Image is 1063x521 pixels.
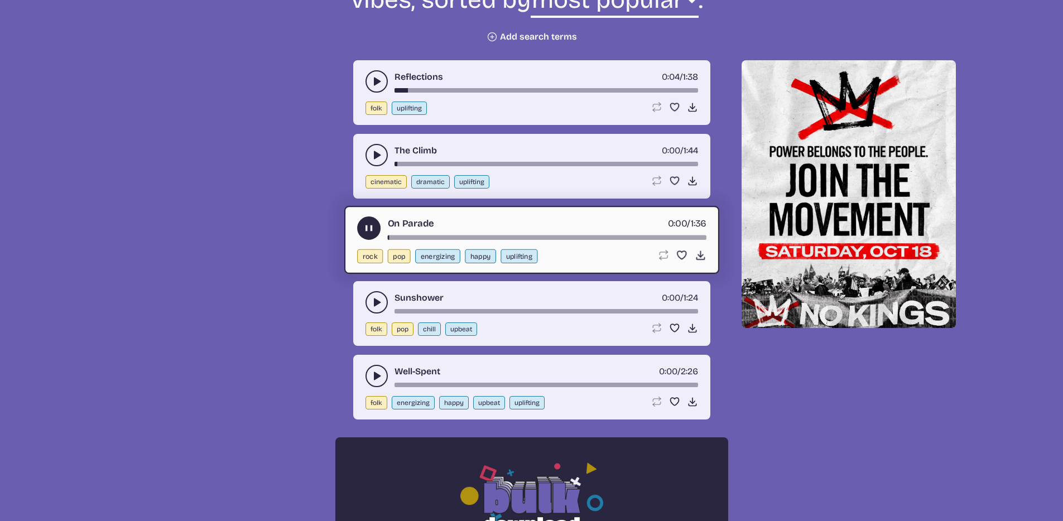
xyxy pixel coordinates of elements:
span: timer [662,71,680,82]
a: The Climb [395,144,437,157]
img: Help save our democracy! [742,60,956,328]
button: play-pause toggle [365,144,388,166]
button: play-pause toggle [365,365,388,387]
button: uplifting [392,102,427,115]
button: happy [439,396,469,409]
div: / [667,216,706,230]
button: Loop [651,102,662,113]
span: timer [662,145,680,156]
div: song-time-bar [387,235,706,240]
div: song-time-bar [395,162,698,166]
div: / [662,291,698,305]
div: / [662,70,698,84]
button: play-pause toggle [365,291,388,313]
button: Favorite [669,175,680,186]
div: / [662,144,698,157]
a: On Parade [387,216,434,230]
button: Favorite [669,322,680,334]
button: Loop [657,249,668,261]
button: Favorite [669,396,680,407]
button: uplifting [454,175,489,189]
button: Loop [651,175,662,186]
button: folk [365,396,387,409]
button: chill [418,322,441,336]
button: upbeat [445,322,477,336]
button: Add search terms [487,31,577,42]
button: pop [392,322,413,336]
span: 2:26 [681,366,698,377]
a: Well-Spent [395,365,440,378]
button: cinematic [365,175,407,189]
div: song-time-bar [395,309,698,313]
span: timer [667,218,687,229]
a: Reflections [395,70,443,84]
button: rock [357,249,383,263]
button: Loop [651,322,662,334]
button: happy [465,249,496,263]
button: energizing [392,396,435,409]
div: / [659,365,698,378]
span: 1:38 [683,71,698,82]
button: folk [365,102,387,115]
div: song-time-bar [395,88,698,93]
a: Sunshower [395,291,444,305]
button: energizing [415,249,460,263]
button: uplifting [501,249,537,263]
button: play-pause toggle [365,70,388,93]
span: 1:24 [684,292,698,303]
div: song-time-bar [395,383,698,387]
button: dramatic [411,175,450,189]
button: upbeat [473,396,505,409]
button: Favorite [669,102,680,113]
button: folk [365,322,387,336]
button: Loop [651,396,662,407]
button: pop [387,249,410,263]
button: uplifting [509,396,545,409]
span: 1:44 [684,145,698,156]
button: Favorite [676,249,687,261]
span: 1:36 [690,218,706,229]
span: timer [662,292,680,303]
span: timer [659,366,677,377]
button: play-pause toggle [357,216,381,240]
